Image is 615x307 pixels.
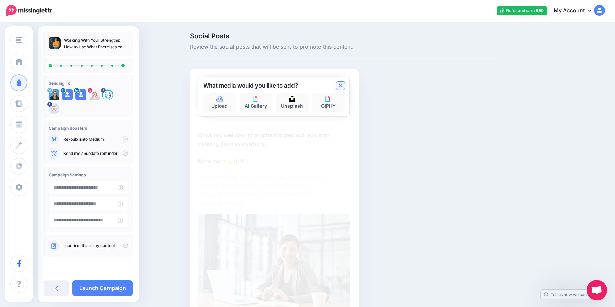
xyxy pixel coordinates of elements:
img: menu.png [16,37,22,43]
a: Tell us how we can improve [541,290,607,299]
img: -soeDi5j-52570.jpg [49,89,59,100]
img: icon-giphy-square.png [253,96,259,102]
img: user_default_image.png [62,89,73,100]
img: user_default_image.png [75,89,86,100]
p: Send me an [63,150,128,157]
a: Upload [203,93,236,112]
a: Re-publish [63,137,84,142]
img: 8aed0a19bf85a3f938357fd497e9fdd9_thumb.jpg [49,37,61,49]
a: [URL] [234,158,248,165]
h2: What media would you like to add? [203,83,298,89]
a: Refer and earn $50 [497,6,547,15]
a: Unsplash [276,93,309,112]
a: GIPHY [312,93,345,112]
p: to Medium [63,136,128,142]
img: 101384427_556539668398441_1051966825140584448_n-bsa91755.png [102,89,113,100]
h4: Campaign Boosters [49,126,128,131]
a: I confirm this is my content [63,243,115,248]
div: Open chat [587,280,607,300]
span: Review the social posts that will be sent to promote this content. [190,43,503,52]
h4: Sending To [49,81,128,86]
img: 5_2zSM9mMSk-bsa118702.png [49,103,59,114]
span: Social Posts [190,33,503,39]
p: #selfawareness #best #OverlyRigidEnvironments #RecentTrendsSuggest #StrengthsEffectively #Finding... [198,172,350,207]
img: Missinglettr [6,5,52,16]
p: Once you see your strengths mapped out, you start noticing them everywhere. Read more 👉 [198,131,350,166]
h4: Campaign Settings [49,172,128,177]
img: icon-unsplash-square.png [289,96,295,102]
a: update reminder [86,151,118,156]
img: 117953458_162650295404220_3433057647695549146_n-bsa99829.jpg [89,89,100,100]
p: Working With Your Strengths: How to Use What Energises You in Work and Life [64,37,128,50]
a: My Account [547,3,605,19]
a: AI Gallery [240,93,273,112]
img: icon-giphy-square.png [325,96,331,102]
